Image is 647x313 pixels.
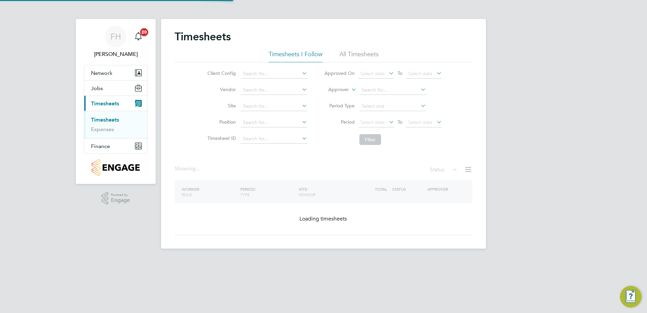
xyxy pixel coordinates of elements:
[91,100,119,107] span: Timesheets
[318,86,349,93] label: Approver
[408,119,432,125] span: Select date
[241,102,307,111] input: Search for...
[620,286,642,308] button: Engage Resource Center
[360,119,385,125] span: Select date
[269,50,322,62] li: Timesheets I Follow
[205,135,236,141] label: Timesheet ID
[396,69,404,78] span: To
[84,96,147,111] button: Timesheets
[84,139,147,153] button: Finance
[84,65,147,80] button: Network
[76,19,156,184] nav: Main navigation
[111,197,130,203] span: Engage
[430,165,459,175] div: Status
[241,118,307,127] input: Search for...
[84,50,148,58] span: Fidel Hill
[205,86,236,92] label: Vendor
[84,159,148,176] a: Go to home page
[359,102,426,111] input: Select one
[175,165,201,172] div: Showing
[84,26,148,58] a: FH[PERSON_NAME]
[324,70,355,76] label: Approved On
[140,28,148,36] span: 20
[132,26,145,47] a: 20
[110,32,121,41] span: FH
[91,70,112,76] span: Network
[205,70,236,76] label: Client Config
[359,85,426,95] input: Search for...
[241,85,307,95] input: Search for...
[91,143,110,149] span: Finance
[91,85,103,91] span: Jobs
[196,165,200,172] span: ...
[324,119,355,125] label: Period
[205,103,236,109] label: Site
[91,126,114,132] a: Expenses
[92,159,139,176] img: countryside-properties-logo-retina.png
[84,81,147,96] button: Jobs
[241,69,307,79] input: Search for...
[360,70,385,77] span: Select date
[241,134,307,144] input: Search for...
[324,103,355,109] label: Period Type
[84,111,147,138] div: Timesheets
[102,192,130,205] a: Powered byEngage
[408,70,432,77] span: Select date
[396,118,404,126] span: To
[339,50,379,62] li: All Timesheets
[175,30,231,43] h2: Timesheets
[205,119,236,125] label: Position
[91,117,119,123] a: Timesheets
[359,134,381,145] button: Filter
[111,192,130,198] span: Powered by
